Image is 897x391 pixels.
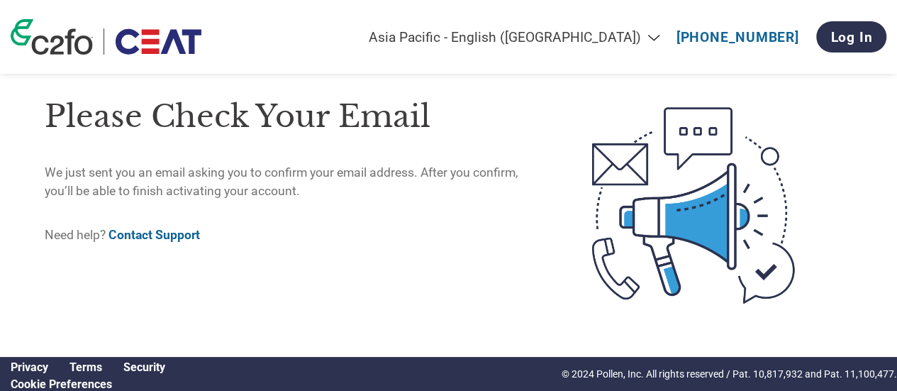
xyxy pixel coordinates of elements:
[45,226,534,244] p: Need help?
[69,360,102,374] a: Terms
[11,19,93,55] img: c2fo logo
[676,29,799,45] a: [PHONE_NUMBER]
[45,94,534,140] h1: Please check your email
[123,360,165,374] a: Security
[534,82,852,329] img: open-email
[115,28,201,55] img: Ceat
[45,163,534,201] p: We just sent you an email asking you to confirm your email address. After you confirm, you’ll be ...
[11,378,112,391] a: Cookie Preferences, opens a dedicated popup modal window
[11,360,48,374] a: Privacy
[108,228,200,242] a: Contact Support
[816,21,886,53] a: Log In
[562,367,897,382] p: © 2024 Pollen, Inc. All rights reserved / Pat. 10,817,932 and Pat. 11,100,477.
